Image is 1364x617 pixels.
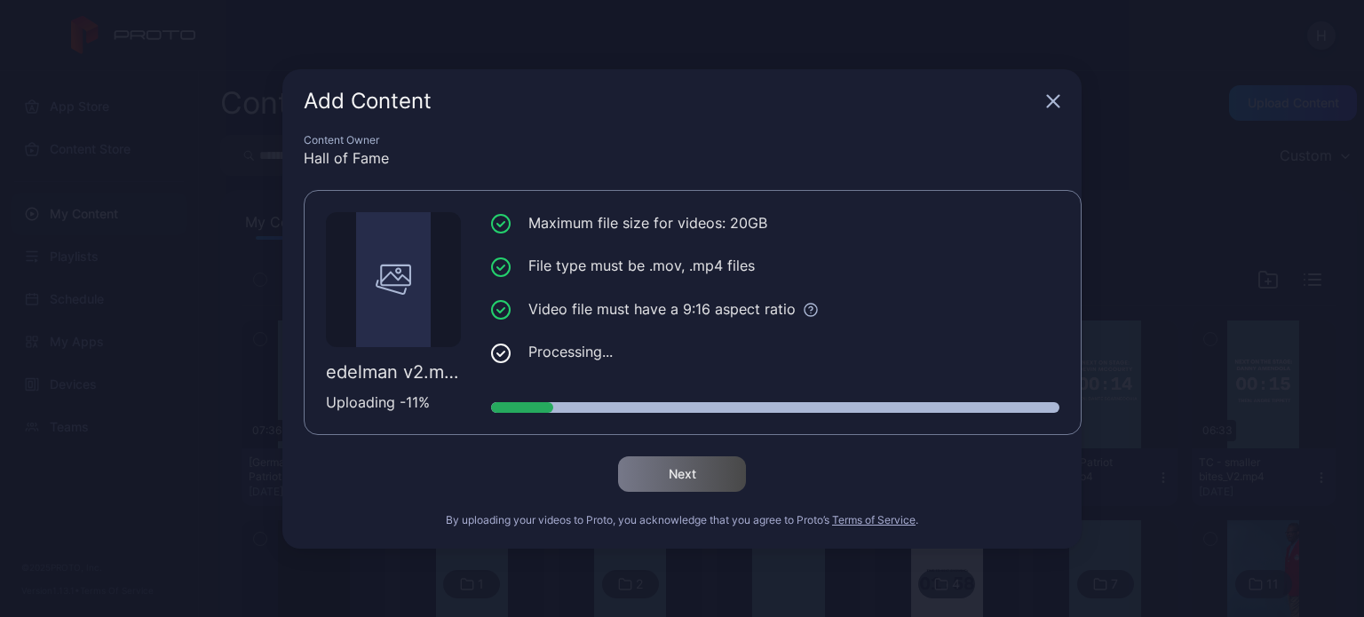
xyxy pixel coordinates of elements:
div: Add Content [304,91,1039,112]
button: Next [618,456,746,492]
li: Maximum file size for videos: 20GB [491,212,1059,234]
li: Video file must have a 9:16 aspect ratio [491,298,1059,320]
div: Next [669,467,696,481]
div: edelman v2.mp4 [326,361,461,383]
div: By uploading your videos to Proto, you acknowledge that you agree to Proto’s . [304,513,1060,527]
div: Uploading - 11 % [326,392,461,413]
div: Content Owner [304,133,1060,147]
button: Terms of Service [832,513,916,527]
li: Processing... [491,341,1059,363]
li: File type must be .mov, .mp4 files [491,255,1059,277]
div: Hall of Fame [304,147,1060,169]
